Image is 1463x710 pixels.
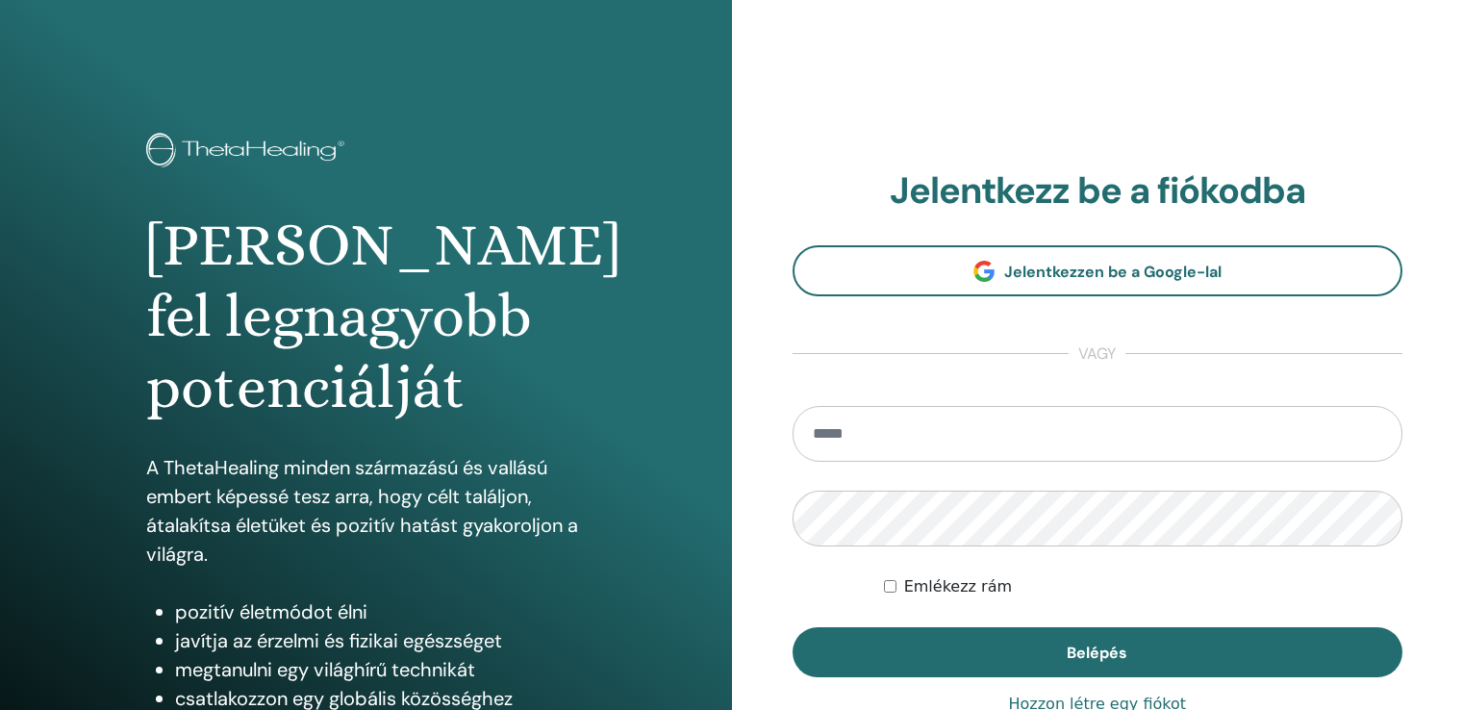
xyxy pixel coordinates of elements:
[146,453,586,569] p: A ThetaHealing minden származású és vallású embert képessé tesz arra, hogy célt találjon, átalakí...
[1067,643,1127,663] span: Belépés
[175,655,586,684] li: megtanulni egy világhírű technikát
[1004,262,1222,282] span: Jelentkezzen be a Google-lal
[793,169,1403,214] h2: Jelentkezz be a fiókodba
[793,245,1403,296] a: Jelentkezzen be a Google-lal
[904,575,1012,598] label: Emlékezz rám
[175,597,586,626] li: pozitív életmódot élni
[175,626,586,655] li: javítja az érzelmi és fizikai egészséget
[884,575,1402,598] div: Keep me authenticated indefinitely or until I manually logout
[1069,342,1125,366] span: vagy
[146,210,586,424] h1: [PERSON_NAME] fel legnagyobb potenciálját
[793,627,1403,677] button: Belépés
